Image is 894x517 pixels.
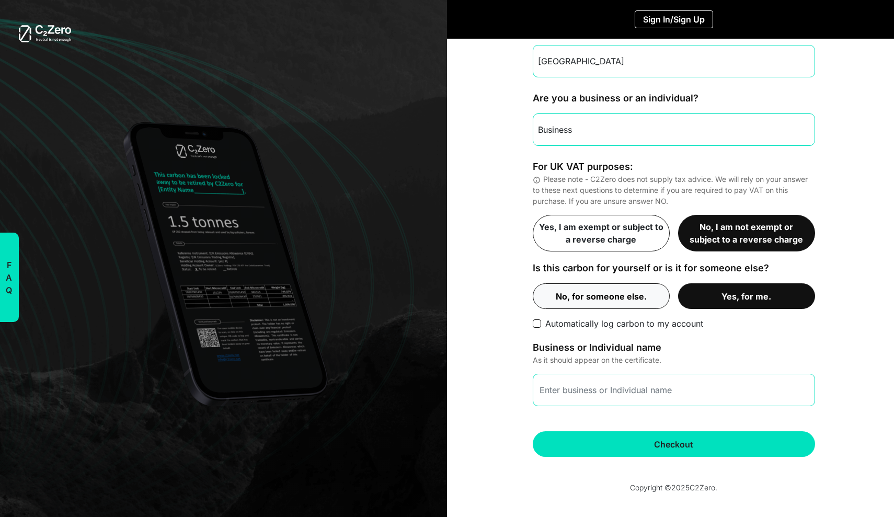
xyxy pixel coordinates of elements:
p: Copyright © 2025 C2Zero. [533,482,815,503]
label: Is this carbon for yourself or is it for someone else? [533,261,769,275]
label: Yes, I am exempt or subject to a reverse charge [533,215,670,251]
p: Please note - C2Zero does not supply tax advice. We will rely on your answer to these next questi... [533,174,815,206]
label: No, I am not exempt or subject to a reverse charge [678,215,815,251]
p: As it should appear on the certificate. [533,354,815,365]
button: Yes, for me. [678,283,815,309]
img: white-logo [19,25,71,42]
label: Automatically log carbon to my account [545,317,703,330]
button: No, for someone else. [533,283,670,309]
button: Checkout [533,431,815,457]
label: Business or Individual name [533,340,661,354]
input: Enter business or Individual name [533,374,815,406]
label: For UK VAT purposes: [533,159,633,174]
label: Are you a business or an individual? [533,91,698,105]
button: Sign In/Sign Up [635,10,713,28]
